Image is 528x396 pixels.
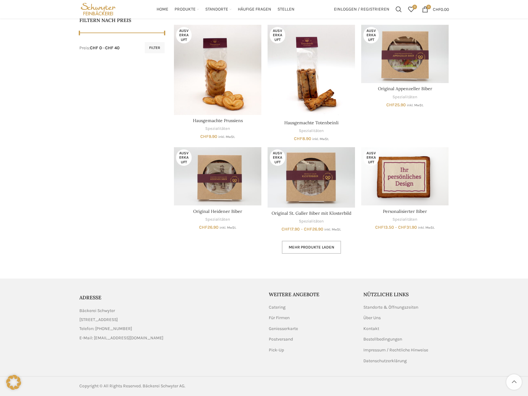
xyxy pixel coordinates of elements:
a: Personalisierter Biber [383,209,427,214]
a: Spezialitäten [205,217,230,222]
span: [STREET_ADDRESS] [79,316,118,323]
span: 0 [412,5,417,9]
h5: Nützliche Links [363,291,449,298]
small: inkl. MwSt. [220,226,236,230]
div: Preis: — [79,45,120,51]
a: Spezialitäten [299,218,324,224]
a: Spezialitäten [205,126,230,132]
span: CHF [433,7,441,12]
a: Impressum / Rechtliche Hinweise [363,347,429,353]
a: Standorte & Öffnungszeiten [363,304,419,310]
span: CHF [282,227,290,232]
a: Für Firmen [269,315,290,321]
a: 0 [405,3,417,15]
a: Original Appenzeller Biber [378,86,432,91]
span: Häufige Fragen [238,7,271,12]
h5: Weitere Angebote [269,291,354,298]
a: Datenschutzerklärung [363,358,407,364]
span: Bäckerei Schwyter [79,307,115,314]
a: List item link [79,335,260,341]
div: Meine Wunschliste [405,3,417,15]
a: Scroll to top button [506,374,522,390]
span: CHF [294,136,302,141]
a: Original St. Galler Biber mit Klosterbild [268,147,355,208]
span: Standorte [205,7,228,12]
span: CHF [398,225,406,230]
small: inkl. MwSt. [324,227,341,231]
a: Spezialitäten [299,128,324,134]
a: Original Appenzeller Biber [361,25,449,83]
h5: Filtern nach Preis [79,17,165,24]
span: CHF [375,225,384,230]
a: List item link [79,325,260,332]
div: Copyright © All Rights Reserved. Bäckerei Schwyter AG. [79,383,261,389]
a: Pick-Up [269,347,285,353]
span: Ausverkauft [176,149,192,166]
bdi: 0.00 [433,7,449,12]
span: Ausverkauft [363,27,379,43]
a: Produkte [175,3,199,15]
small: inkl. MwSt. [312,137,329,141]
span: Home [157,7,168,12]
span: Ausverkauft [363,149,379,166]
bdi: 31.90 [398,225,417,230]
a: Suchen [393,3,405,15]
a: Catering [269,304,286,310]
a: Häufige Fragen [238,3,271,15]
a: Einloggen / Registrieren [331,3,393,15]
span: 0 [426,5,431,9]
a: Hausgemachte Totenbeinli [284,120,339,125]
a: Kontakt [363,326,380,332]
a: Standorte [205,3,232,15]
a: Stellen [277,3,295,15]
bdi: 8.90 [294,136,311,141]
span: – [395,225,397,230]
bdi: 25.90 [386,102,406,108]
bdi: 9.90 [200,134,217,139]
span: CHF [199,225,207,230]
a: Spezialitäten [393,94,417,100]
a: Home [157,3,168,15]
a: Geniesserkarte [269,326,299,332]
a: 0 CHF0.00 [419,3,452,15]
small: inkl. MwSt. [418,226,435,230]
bdi: 26.90 [199,225,219,230]
span: – [301,227,303,232]
span: CHF [386,102,395,108]
span: Produkte [175,7,196,12]
span: CHF [200,134,209,139]
a: Spezialitäten [393,217,417,222]
a: Original Heidener Biber [174,147,261,205]
small: inkl. MwSt. [407,103,424,107]
a: Mehr Produkte laden [282,241,341,254]
a: Hausgemachte Totenbeinli [268,25,355,117]
bdi: 17.90 [282,227,300,232]
a: Site logo [79,6,118,11]
span: Ausverkauft [176,27,192,43]
button: Filter [145,42,165,53]
span: Ausverkauft [270,27,285,43]
span: CHF [304,227,312,232]
span: Stellen [277,7,295,12]
bdi: 13.50 [375,225,394,230]
a: Über Uns [363,315,381,321]
a: Hausgemachte Prussiens [174,25,261,115]
bdi: 26.90 [304,227,323,232]
small: inkl. MwSt. [218,135,235,139]
a: Postversand [269,336,294,342]
span: Mehr Produkte laden [289,245,334,250]
span: Ausverkauft [270,149,285,166]
a: Bestellbedingungen [363,336,403,342]
span: CHF 40 [105,45,120,51]
a: Original Heidener Biber [193,209,242,214]
a: Original St. Galler Biber mit Klosterbild [272,210,351,216]
div: Main navigation [120,3,331,15]
span: CHF 0 [90,45,102,51]
span: ADRESSE [79,294,101,301]
a: Hausgemachte Prussiens [193,118,243,123]
a: Personalisierter Biber [361,147,449,205]
span: Einloggen / Registrieren [334,7,389,11]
